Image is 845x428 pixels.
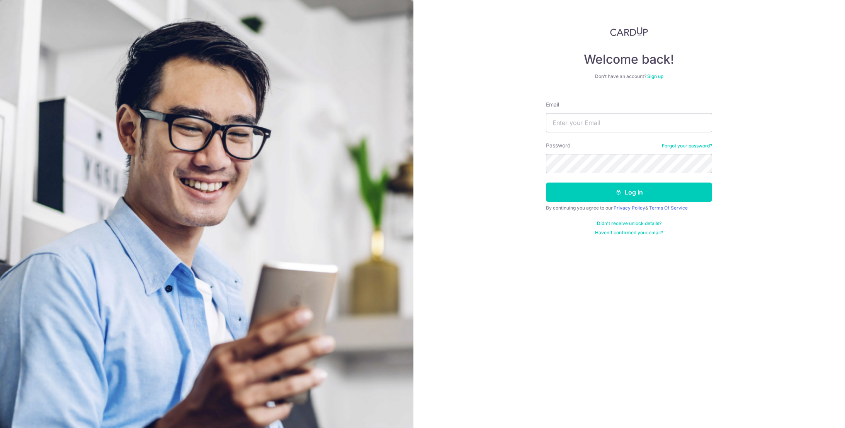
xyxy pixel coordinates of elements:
label: Password [546,142,571,149]
a: Sign up [647,73,663,79]
button: Log in [546,183,712,202]
h4: Welcome back! [546,52,712,67]
a: Terms Of Service [649,205,688,211]
label: Email [546,101,559,108]
a: Privacy Policy [614,205,645,211]
img: CardUp Logo [610,27,648,36]
div: By continuing you agree to our & [546,205,712,211]
a: Haven't confirmed your email? [595,230,663,236]
a: Forgot your password? [662,143,712,149]
input: Enter your Email [546,113,712,132]
div: Don’t have an account? [546,73,712,80]
a: Didn't receive unlock details? [597,220,661,227]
